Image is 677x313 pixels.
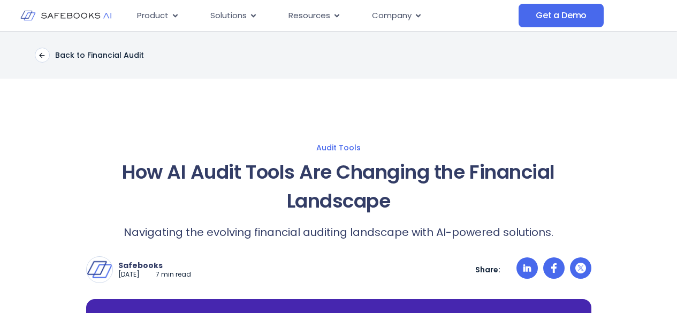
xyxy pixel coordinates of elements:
[86,224,591,240] p: Navigating the evolving financial auditing landscape with AI-powered solutions.
[118,261,191,270] p: Safebooks
[11,143,666,152] a: Audit Tools
[128,5,519,26] div: Menu Toggle
[87,257,112,283] img: Safebooks
[86,158,591,216] h1: How AI Audit Tools Are Changing the Financial Landscape
[55,50,144,60] p: Back to Financial Audit
[288,10,330,22] span: Resources
[210,10,247,22] span: Solutions
[536,10,587,21] span: Get a Demo
[128,5,519,26] nav: Menu
[118,270,140,279] p: [DATE]
[137,10,169,22] span: Product
[475,265,500,274] p: Share:
[519,4,604,27] a: Get a Demo
[372,10,412,22] span: Company
[156,270,191,279] p: 7 min read
[35,48,144,63] a: Back to Financial Audit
